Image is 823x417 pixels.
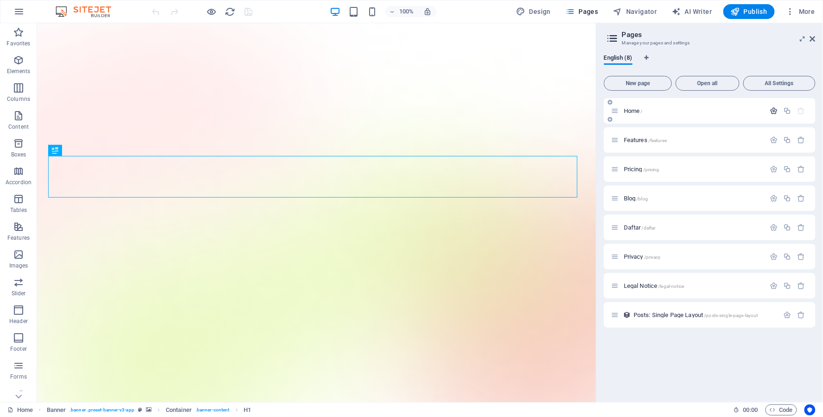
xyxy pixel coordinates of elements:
span: /posts-single-page-layout [704,313,758,318]
button: 100% [385,6,418,17]
p: Header [9,317,28,325]
button: Publish [723,4,775,19]
div: Features/features [621,137,766,143]
span: Click to open page [624,253,661,260]
i: This element is a customizable preset [138,407,142,412]
span: 00 00 [743,405,758,416]
button: New page [604,76,672,91]
p: Features [7,234,30,242]
span: Click to select. Double-click to edit [244,405,251,416]
i: On resize automatically adjust zoom level to fit chosen device. [423,7,432,16]
i: This element contains a background [146,407,151,412]
span: English (8) [604,52,633,65]
span: Click to select. Double-click to edit [47,405,66,416]
span: / [641,109,643,114]
span: Navigator [613,7,657,16]
span: Click to open page [624,282,684,289]
span: /pricing [643,167,660,172]
span: Code [770,405,793,416]
span: . banner .preset-banner-v3-app [69,405,134,416]
button: Code [766,405,797,416]
button: Open all [676,76,740,91]
button: reload [225,6,236,17]
span: Click to open page [634,311,758,318]
button: More [782,4,819,19]
div: Remove [798,253,805,261]
div: Settings [770,282,778,290]
span: Click to open page [624,195,648,202]
p: Slider [12,290,26,297]
h6: Session time [734,405,758,416]
span: /blog [637,196,648,201]
div: Daftar/daftar [621,224,766,230]
h3: Manage your pages and settings [622,39,797,47]
div: This layout is used as a template for all items (e.g. a blog post) of this collection. The conten... [623,311,631,319]
div: Duplicate [784,165,792,173]
div: Settings [784,311,792,319]
div: Language Tabs [604,55,816,72]
div: Duplicate [784,282,792,290]
div: Remove [798,224,805,231]
div: Design (Ctrl+Alt+Y) [513,4,555,19]
span: /legal-notice [659,284,685,289]
span: /privacy [644,255,661,260]
span: Click to open page [624,137,667,143]
div: Legal Notice/legal-notice [621,283,766,289]
p: Tables [10,206,27,214]
span: All Settings [748,81,811,86]
span: . banner-content [195,405,229,416]
span: Open all [680,81,735,86]
a: Click to cancel selection. Double-click to open Pages [7,405,33,416]
div: Pricing/pricing [621,166,766,172]
span: Click to open page [624,107,643,114]
span: New page [608,81,668,86]
div: Remove [798,311,805,319]
div: Settings [770,165,778,173]
button: AI Writer [668,4,716,19]
p: Columns [7,95,30,103]
div: Home/ [621,108,766,114]
div: Remove [798,136,805,144]
p: Boxes [11,151,26,158]
p: Footer [10,345,27,353]
span: Click to open page [624,224,656,231]
div: Privacy/privacy [621,254,766,260]
span: /daftar [642,225,656,230]
div: Settings [770,224,778,231]
div: The startpage cannot be deleted [798,107,805,115]
button: Usercentrics [804,405,816,416]
button: Click here to leave preview mode and continue editing [206,6,217,17]
div: Remove [798,194,805,202]
p: Favorites [6,40,30,47]
span: Click to open page [624,166,660,173]
button: Design [513,4,555,19]
button: Pages [562,4,602,19]
h2: Pages [622,31,816,39]
p: Content [8,123,29,131]
div: Duplicate [784,107,792,115]
div: Posts: Single Page Layout/posts-single-page-layout [631,312,779,318]
p: Accordion [6,179,31,186]
nav: breadcrumb [47,405,251,416]
button: All Settings [743,76,816,91]
span: Design [516,7,551,16]
img: Editor Logo [53,6,123,17]
div: Duplicate [784,224,792,231]
p: Images [9,262,28,269]
div: Blog/blog [621,195,766,201]
span: /features [648,138,667,143]
div: Duplicate [784,194,792,202]
p: Forms [10,373,27,380]
div: Settings [770,194,778,202]
div: Remove [798,282,805,290]
i: Reload page [225,6,236,17]
div: Settings [770,136,778,144]
div: Duplicate [784,253,792,261]
span: : [750,406,751,413]
div: Settings [770,253,778,261]
button: Navigator [609,4,661,19]
div: Duplicate [784,136,792,144]
h6: 100% [399,6,414,17]
span: Publish [731,7,767,16]
p: Elements [7,68,31,75]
